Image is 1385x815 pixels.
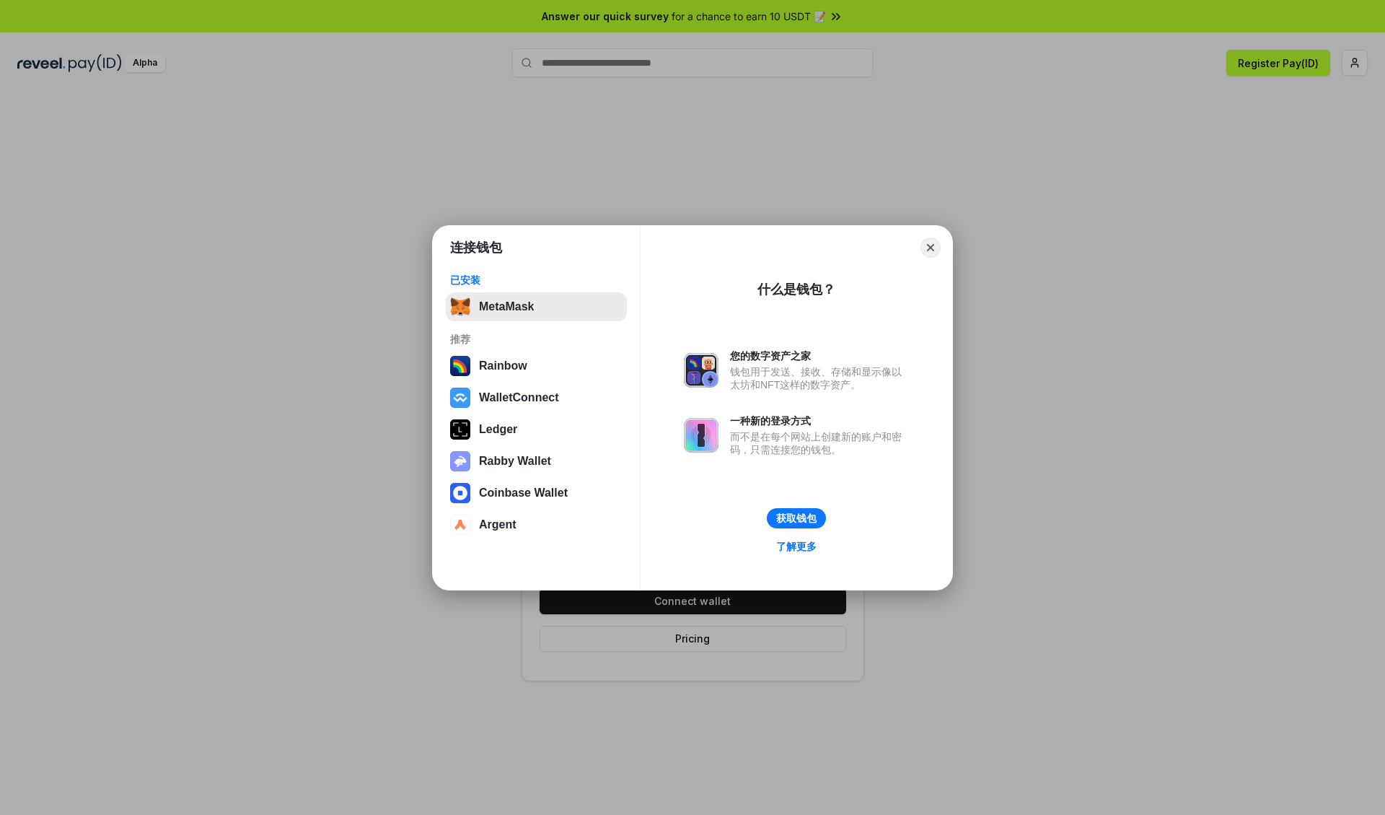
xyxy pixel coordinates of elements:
[450,239,502,256] h1: 连接钱包
[450,274,623,287] div: 已安装
[446,510,627,539] button: Argent
[450,333,623,346] div: 推荐
[684,353,718,388] img: svg+xml,%3Csvg%20xmlns%3D%22http%3A%2F%2Fwww.w3.org%2F2000%2Fsvg%22%20fill%3D%22none%22%20viewBox...
[479,300,534,313] div: MetaMask
[446,479,627,507] button: Coinbase Wallet
[446,447,627,476] button: Rabby Wallet
[446,383,627,412] button: WalletConnect
[450,451,470,471] img: svg+xml,%3Csvg%20xmlns%3D%22http%3A%2F%2Fwww.w3.org%2F2000%2Fsvg%22%20fill%3D%22none%22%20viewBox...
[479,518,516,531] div: Argent
[479,487,568,500] div: Coinbase Wallet
[479,391,559,404] div: WalletConnect
[776,512,817,525] div: 获取钱包
[450,515,470,535] img: svg+xml,%3Csvg%20width%3D%2228%22%20height%3D%2228%22%20viewBox%3D%220%200%2028%2028%22%20fill%3D...
[446,415,627,444] button: Ledger
[479,455,551,468] div: Rabby Wallet
[450,297,470,317] img: svg+xml,%3Csvg%20fill%3D%22none%22%20height%3D%2233%22%20viewBox%3D%220%200%2035%2033%22%20width%...
[768,537,825,556] a: 了解更多
[757,281,835,298] div: 什么是钱包？
[730,365,909,391] div: 钱包用于发送、接收、存储和显示像以太坊和NFT这样的数字资产。
[479,423,517,436] div: Ledger
[450,388,470,408] img: svg+xml,%3Csvg%20width%3D%2228%22%20height%3D%2228%22%20viewBox%3D%220%200%2028%2028%22%20fill%3D...
[446,292,627,321] button: MetaMask
[767,508,826,528] button: 获取钱包
[684,418,718,453] img: svg+xml,%3Csvg%20xmlns%3D%22http%3A%2F%2Fwww.w3.org%2F2000%2Fsvg%22%20fill%3D%22none%22%20viewBox...
[920,237,941,258] button: Close
[450,356,470,376] img: svg+xml,%3Csvg%20width%3D%22120%22%20height%3D%22120%22%20viewBox%3D%220%200%20120%20120%22%20fil...
[446,352,627,380] button: Rainbow
[730,430,909,456] div: 而不是在每个网站上创建新的账户和密码，只需连接您的钱包。
[450,419,470,440] img: svg+xml,%3Csvg%20xmlns%3D%22http%3A%2F%2Fwww.w3.org%2F2000%2Fsvg%22%20width%3D%2228%22%20height%3...
[730,414,909,427] div: 一种新的登录方式
[730,349,909,362] div: 您的数字资产之家
[479,359,527,372] div: Rainbow
[776,540,817,553] div: 了解更多
[450,483,470,503] img: svg+xml,%3Csvg%20width%3D%2228%22%20height%3D%2228%22%20viewBox%3D%220%200%2028%2028%22%20fill%3D...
